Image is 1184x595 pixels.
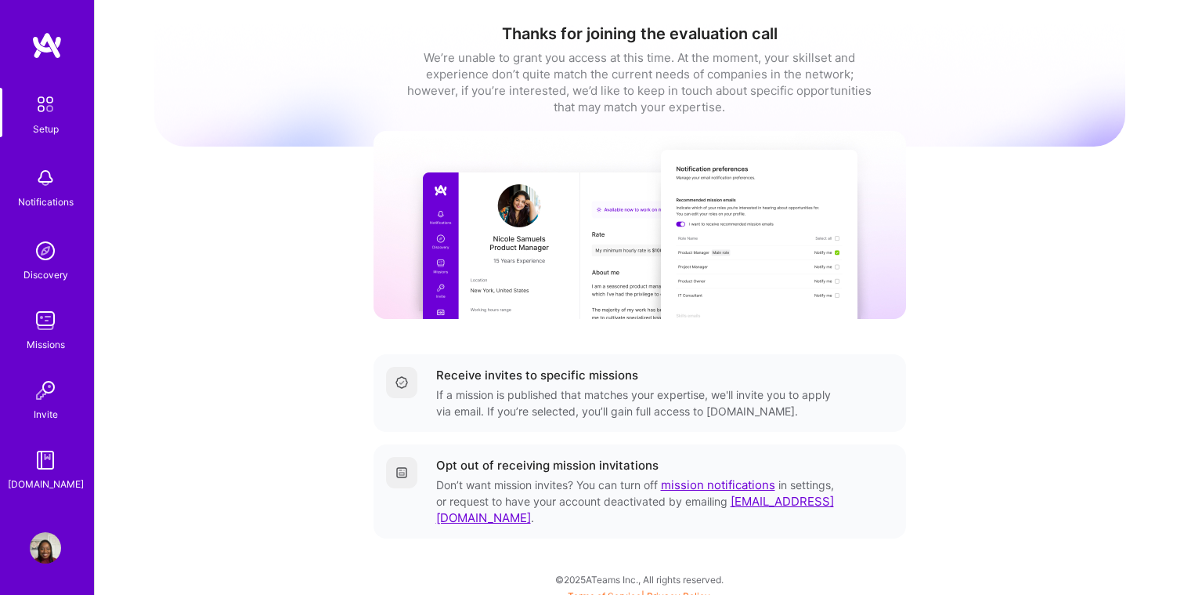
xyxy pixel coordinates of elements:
div: Missions [27,336,65,353]
img: setup [29,88,62,121]
div: Don’t want mission invites? You can turn off in settings, or request to have your account deactiv... [436,477,837,526]
div: Opt out of receiving mission invitations [436,457,659,473]
div: [DOMAIN_NAME] [8,476,84,492]
div: Receive invites to specific missions [436,367,638,383]
h1: Thanks for joining the evaluation call [154,24,1125,43]
img: bell [30,162,61,194]
div: Setup [33,121,59,137]
img: teamwork [30,305,61,336]
img: logo [31,31,63,60]
div: We’re unable to grant you access at this time. At the moment, your skillset and experience don’t ... [405,49,875,115]
img: Completed [395,376,408,389]
img: Getting started [395,466,408,479]
div: If a mission is published that matches your expertise, we'll invite you to apply via email. If yo... [436,386,837,419]
div: Invite [34,406,58,423]
img: curated missions [374,131,906,319]
a: mission notifications [661,477,775,492]
img: User Avatar [30,532,61,564]
div: Discovery [23,267,68,283]
img: guide book [30,444,61,476]
img: Invite [30,375,61,406]
div: Notifications [18,194,74,210]
img: discovery [30,235,61,267]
